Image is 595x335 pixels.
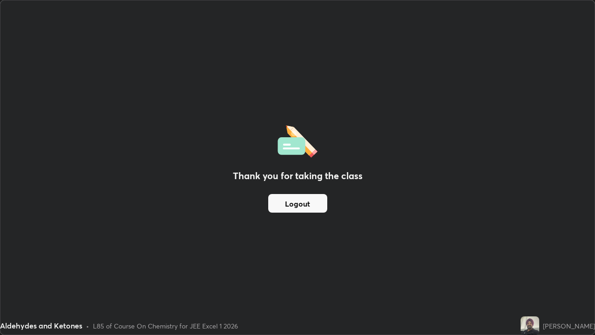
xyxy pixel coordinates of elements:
img: 3c111d6fb97f478eac34a0bd0f6d3866.jpg [521,316,539,335]
div: L85 of Course On Chemistry for JEE Excel 1 2026 [93,321,238,331]
img: offlineFeedback.1438e8b3.svg [278,122,317,158]
button: Logout [268,194,327,213]
h2: Thank you for taking the class [233,169,363,183]
div: [PERSON_NAME] [543,321,595,331]
div: • [86,321,89,331]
